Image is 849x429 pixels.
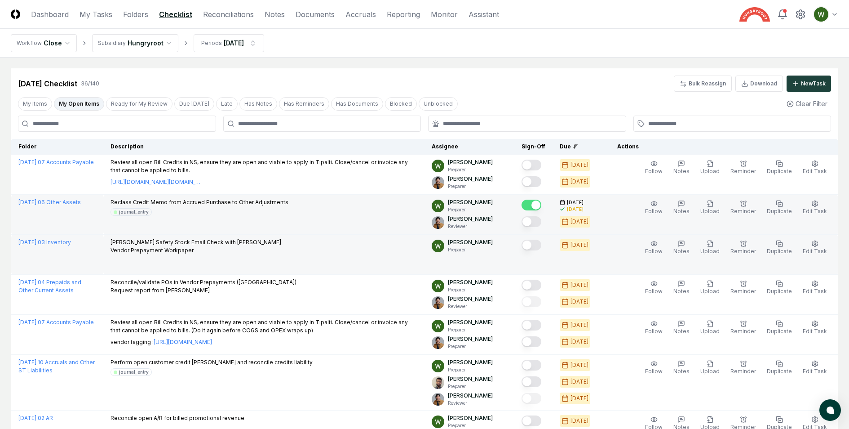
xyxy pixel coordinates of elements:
[432,160,444,172] img: ACg8ocIK_peNeqvot3Ahh9567LsVhi0q3GD2O_uFDzmfmpbAfkCWeQ=s96-c
[111,158,418,174] p: Review all open Bill Credits in NS, ensure they are open and viable to apply in Tipalti. Close/ca...
[432,416,444,428] img: ACg8ocIK_peNeqvot3Ahh9567LsVhi0q3GD2O_uFDzmfmpbAfkCWeQ=s96-c
[81,80,99,88] div: 36 / 140
[673,248,690,255] span: Notes
[448,326,493,333] p: Preparer
[672,158,691,177] button: Notes
[700,248,720,255] span: Upload
[570,281,588,289] div: [DATE]
[448,358,493,366] p: [PERSON_NAME]
[729,158,758,177] button: Reminder
[448,392,493,400] p: [PERSON_NAME]
[801,198,829,217] button: Edit Task
[431,9,458,20] a: Monitor
[18,415,53,421] a: [DATE]:02 AR
[111,358,313,366] p: Perform open customer credit [PERSON_NAME] and reconcile credits liability
[803,248,827,255] span: Edit Task
[801,318,829,337] button: Edit Task
[345,9,376,20] a: Accruals
[767,168,792,174] span: Duplicate
[570,298,588,306] div: [DATE]
[570,178,588,186] div: [DATE]
[673,368,690,375] span: Notes
[522,336,541,347] button: Mark complete
[570,394,588,402] div: [DATE]
[729,238,758,257] button: Reminder
[387,9,420,20] a: Reporting
[767,288,792,295] span: Duplicate
[570,321,588,329] div: [DATE]
[700,288,720,295] span: Upload
[203,9,254,20] a: Reconciliations
[18,279,38,286] span: [DATE] :
[645,288,663,295] span: Follow
[672,318,691,337] button: Notes
[18,239,71,246] a: [DATE]:03 Inventory
[111,338,418,346] p: vendor tagging :
[673,208,690,214] span: Notes
[522,296,541,307] button: Mark complete
[522,416,541,426] button: Mark complete
[672,238,691,257] button: Notes
[11,139,103,155] th: Folder
[673,288,690,295] span: Notes
[448,223,493,230] p: Reviewer
[448,383,493,390] p: Preparer
[385,97,417,111] button: Blocked
[111,278,296,295] p: Reconcile/validate POs in Vendor Prepayments ([GEOGRAPHIC_DATA]) Request report from [PERSON_NAME]
[522,160,541,170] button: Mark complete
[432,336,444,349] img: ACg8ocIj8Ed1971QfF93IUVvJX6lPm3y0CRToLvfAg4p8TYQk6NAZIo=s96-c
[111,414,244,422] p: Reconcile open A/R for billed promotional revenue
[739,7,770,22] img: Hungryroot logo
[448,215,493,223] p: [PERSON_NAME]
[80,9,112,20] a: My Tasks
[674,76,732,92] button: Bulk Reassign
[787,76,831,92] button: NewTask
[730,328,756,335] span: Reminder
[469,9,499,20] a: Assistant
[432,360,444,372] img: ACg8ocIK_peNeqvot3Ahh9567LsVhi0q3GD2O_uFDzmfmpbAfkCWeQ=s96-c
[699,278,721,297] button: Upload
[111,318,418,335] p: Review all open Bill Credits in NS, ensure they are open and viable to apply in Tipalti. Close/ca...
[645,168,663,174] span: Follow
[18,199,38,206] span: [DATE] :
[570,161,588,169] div: [DATE]
[814,7,828,22] img: ACg8ocIK_peNeqvot3Ahh9567LsVhi0q3GD2O_uFDzmfmpbAfkCWeQ=s96-c
[643,358,664,377] button: Follow
[432,200,444,212] img: ACg8ocIK_peNeqvot3Ahh9567LsVhi0q3GD2O_uFDzmfmpbAfkCWeQ=s96-c
[18,359,38,366] span: [DATE] :
[643,278,664,297] button: Follow
[18,78,77,89] div: [DATE] Checklist
[119,209,149,215] div: journal_entry
[432,240,444,252] img: ACg8ocIK_peNeqvot3Ahh9567LsVhi0q3GD2O_uFDzmfmpbAfkCWeQ=s96-c
[673,328,690,335] span: Notes
[699,198,721,217] button: Upload
[699,158,721,177] button: Upload
[448,183,493,190] p: Preparer
[645,248,663,255] span: Follow
[522,216,541,227] button: Mark complete
[448,206,493,213] p: Preparer
[767,248,792,255] span: Duplicate
[560,143,596,151] div: Due
[432,296,444,309] img: ACg8ocIj8Ed1971QfF93IUVvJX6lPm3y0CRToLvfAg4p8TYQk6NAZIo=s96-c
[103,139,425,155] th: Description
[730,368,756,375] span: Reminder
[700,168,720,174] span: Upload
[522,176,541,187] button: Mark complete
[700,208,720,214] span: Upload
[765,318,794,337] button: Duplicate
[54,97,104,111] button: My Open Items
[570,338,588,346] div: [DATE]
[765,278,794,297] button: Duplicate
[448,414,493,422] p: [PERSON_NAME]
[522,320,541,331] button: Mark complete
[672,278,691,297] button: Notes
[106,97,172,111] button: Ready for My Review
[801,158,829,177] button: Edit Task
[803,368,827,375] span: Edit Task
[11,34,264,52] nav: breadcrumb
[279,97,329,111] button: Has Reminders
[801,80,826,88] div: New Task
[801,358,829,377] button: Edit Task
[567,199,584,206] span: [DATE]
